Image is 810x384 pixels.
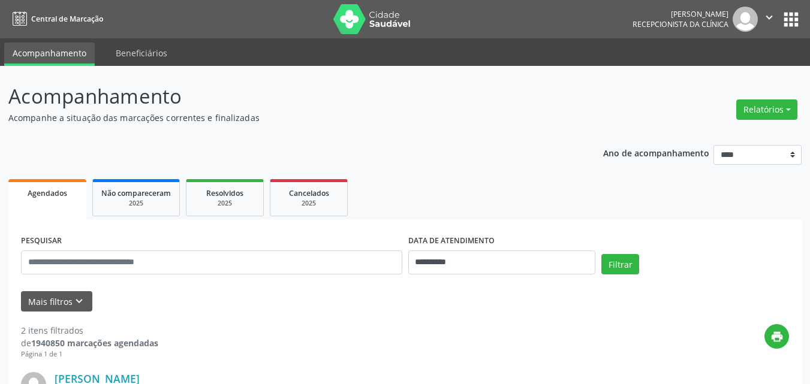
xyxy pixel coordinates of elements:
span: Recepcionista da clínica [633,19,728,29]
span: Agendados [28,188,67,198]
label: PESQUISAR [21,232,62,250]
div: Página 1 de 1 [21,349,158,359]
span: Cancelados [289,188,329,198]
i: keyboard_arrow_down [73,295,86,308]
a: Acompanhamento [4,43,95,66]
button: Relatórios [736,99,797,120]
button: Mais filtroskeyboard_arrow_down [21,291,92,312]
div: 2025 [195,199,255,208]
div: 2025 [279,199,339,208]
i:  [763,11,776,24]
span: Resolvidos [206,188,243,198]
p: Acompanhe a situação das marcações correntes e finalizadas [8,111,564,124]
a: Beneficiários [107,43,176,64]
div: 2025 [101,199,171,208]
button: print [764,324,789,349]
button: apps [781,9,802,30]
span: Central de Marcação [31,14,103,24]
strong: 1940850 marcações agendadas [31,337,158,349]
button: Filtrar [601,254,639,274]
label: DATA DE ATENDIMENTO [408,232,495,250]
p: Acompanhamento [8,81,564,111]
a: Central de Marcação [8,9,103,29]
button:  [758,7,781,32]
span: Não compareceram [101,188,171,198]
div: 2 itens filtrados [21,324,158,337]
div: [PERSON_NAME] [633,9,728,19]
div: de [21,337,158,349]
img: img [733,7,758,32]
i: print [770,330,784,343]
p: Ano de acompanhamento [603,145,709,160]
